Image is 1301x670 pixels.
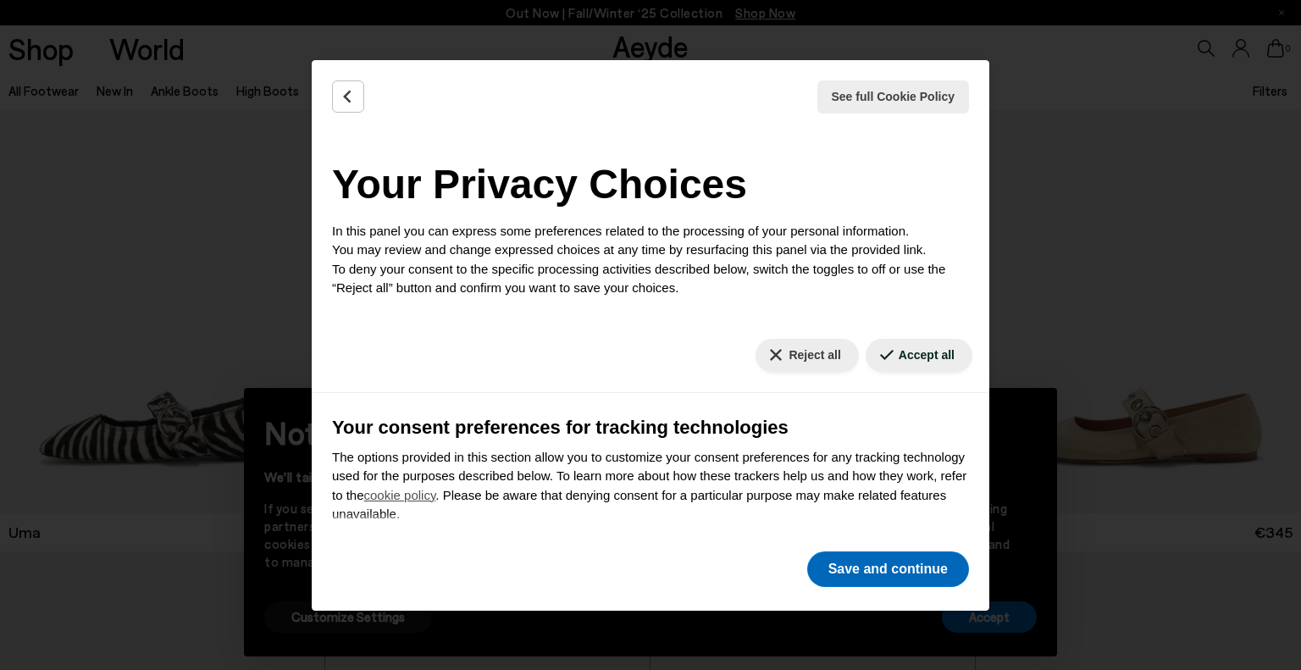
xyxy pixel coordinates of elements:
[832,88,955,106] span: See full Cookie Policy
[807,551,969,587] button: Save and continue
[332,413,969,441] h3: Your consent preferences for tracking technologies
[364,488,436,502] a: cookie policy - link opens in a new tab
[756,339,858,372] button: Reject all
[332,154,969,215] h2: Your Privacy Choices
[332,448,969,524] p: The options provided in this section allow you to customize your consent preferences for any trac...
[332,80,364,113] button: Back
[817,80,970,114] button: See full Cookie Policy
[866,339,972,372] button: Accept all
[332,222,969,298] p: In this panel you can express some preferences related to the processing of your personal informa...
